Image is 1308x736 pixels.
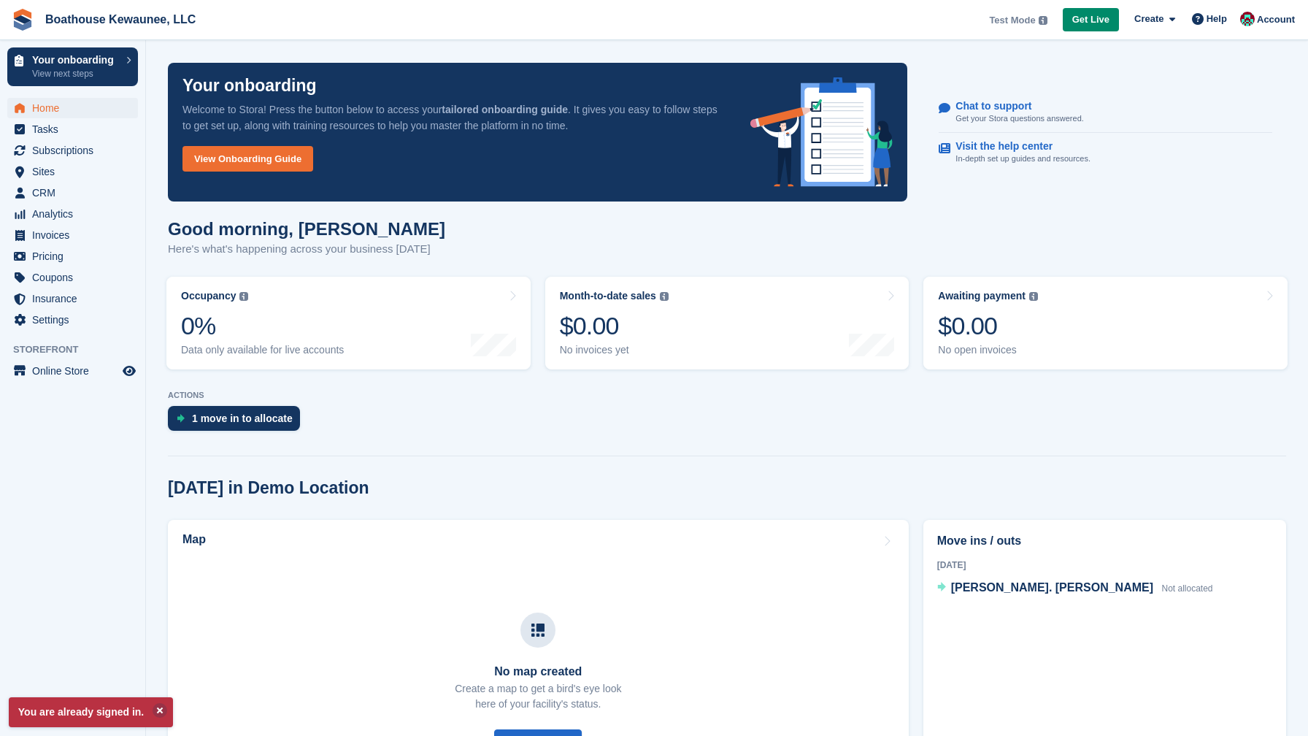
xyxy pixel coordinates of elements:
p: You are already signed in. [9,697,173,727]
a: Awaiting payment $0.00 No open invoices [923,277,1288,369]
p: Chat to support [955,100,1072,112]
span: Account [1257,12,1295,27]
img: icon-info-grey-7440780725fd019a000dd9b08b2336e03edf1995a4989e88bcd33f0948082b44.svg [1029,292,1038,301]
img: Christian St. John [1240,12,1255,26]
span: [PERSON_NAME]. [PERSON_NAME] [951,581,1153,594]
p: Welcome to Stora! Press the button below to access your . It gives you easy to follow steps to ge... [182,101,727,134]
span: Home [32,98,120,118]
span: Test Mode [989,13,1035,28]
p: Your onboarding [182,77,317,94]
div: Data only available for live accounts [181,344,344,356]
span: Insurance [32,288,120,309]
img: stora-icon-8386f47178a22dfd0bd8f6a31ec36ba5ce8667c1dd55bd0f319d3a0aa187defe.svg [12,9,34,31]
div: No open invoices [938,344,1038,356]
a: menu [7,140,138,161]
span: Get Live [1072,12,1109,27]
p: Get your Stora questions answered. [955,112,1083,125]
a: menu [7,204,138,224]
p: In-depth set up guides and resources. [955,153,1090,165]
div: Awaiting payment [938,290,1026,302]
p: Create a map to get a bird's eye look here of your facility's status. [455,681,621,712]
span: Invoices [32,225,120,245]
strong: tailored onboarding guide [442,104,568,115]
a: menu [7,267,138,288]
span: Analytics [32,204,120,224]
h2: Map [182,533,206,546]
p: Visit the help center [955,140,1079,153]
a: Preview store [120,362,138,380]
span: CRM [32,183,120,203]
span: Subscriptions [32,140,120,161]
div: 1 move in to allocate [192,413,293,424]
div: Month-to-date sales [560,290,656,302]
img: onboarding-info-6c161a55d2c0e0a8cae90662b2fe09162a5109e8cc188191df67fb4f79e88e88.svg [750,77,893,187]
p: ACTIONS [168,391,1286,400]
a: menu [7,98,138,118]
img: icon-info-grey-7440780725fd019a000dd9b08b2336e03edf1995a4989e88bcd33f0948082b44.svg [660,292,669,301]
div: [DATE] [937,559,1272,572]
h2: Move ins / outs [937,532,1272,550]
span: Sites [32,161,120,182]
a: View Onboarding Guide [182,146,313,172]
h1: Good morning, [PERSON_NAME] [168,219,445,239]
a: Get Live [1063,8,1119,32]
p: Here's what's happening across your business [DATE] [168,241,445,258]
a: Occupancy 0% Data only available for live accounts [166,277,531,369]
span: Help [1207,12,1227,26]
span: Tasks [32,119,120,139]
a: Boathouse Kewaunee, LLC [39,7,201,31]
a: menu [7,361,138,381]
span: Storefront [13,342,145,357]
span: Create [1134,12,1163,26]
div: No invoices yet [560,344,669,356]
div: Occupancy [181,290,236,302]
a: Your onboarding View next steps [7,47,138,86]
p: View next steps [32,67,119,80]
img: move_ins_to_allocate_icon-fdf77a2bb77ea45bf5b3d319d69a93e2d87916cf1d5bf7949dd705db3b84f3ca.svg [177,414,185,423]
img: icon-info-grey-7440780725fd019a000dd9b08b2336e03edf1995a4989e88bcd33f0948082b44.svg [1039,16,1047,25]
img: icon-info-grey-7440780725fd019a000dd9b08b2336e03edf1995a4989e88bcd33f0948082b44.svg [239,292,248,301]
img: map-icn-33ee37083ee616e46c38cad1a60f524a97daa1e2b2c8c0bc3eb3415660979fc1.svg [531,624,545,637]
div: 0% [181,311,344,341]
a: menu [7,288,138,309]
a: 1 move in to allocate [168,406,307,438]
div: $0.00 [938,311,1038,341]
div: $0.00 [560,311,669,341]
span: Pricing [32,246,120,267]
span: Not allocated [1161,583,1212,594]
a: menu [7,161,138,182]
span: Coupons [32,267,120,288]
h3: No map created [455,665,621,678]
span: Settings [32,310,120,330]
a: menu [7,310,138,330]
a: menu [7,225,138,245]
h2: [DATE] in Demo Location [168,478,369,498]
span: Online Store [32,361,120,381]
a: Visit the help center In-depth set up guides and resources. [939,133,1272,172]
a: menu [7,183,138,203]
a: [PERSON_NAME]. [PERSON_NAME] Not allocated [937,579,1213,598]
a: Month-to-date sales $0.00 No invoices yet [545,277,909,369]
a: menu [7,246,138,267]
a: menu [7,119,138,139]
p: Your onboarding [32,55,119,65]
a: Chat to support Get your Stora questions answered. [939,93,1272,133]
